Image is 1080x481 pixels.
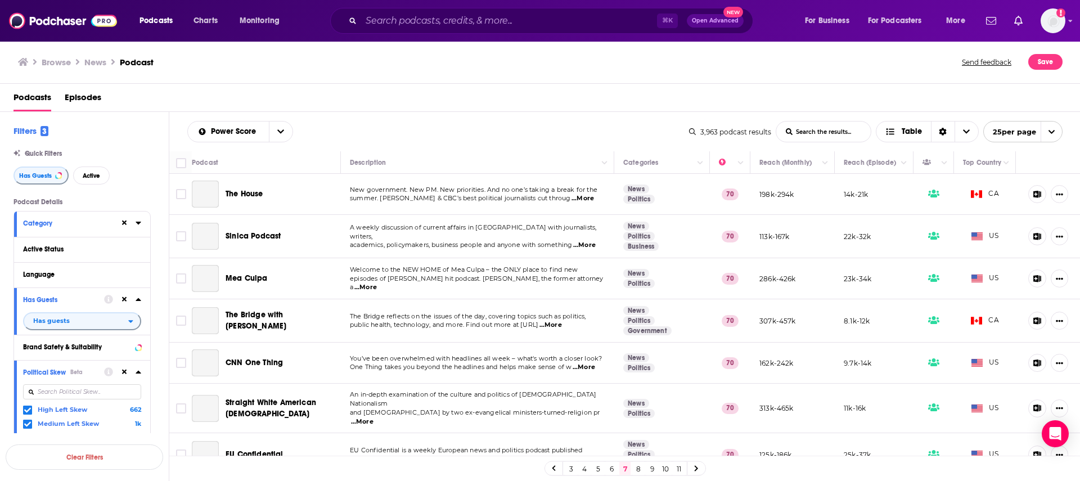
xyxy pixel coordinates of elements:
a: Podcasts [13,88,51,111]
a: News [623,440,649,449]
button: Brand Safety & Suitability [23,340,141,354]
span: Medium Left Skew [38,420,99,428]
a: 3 [565,462,577,475]
span: ...More [539,321,562,330]
a: Politics [623,279,655,288]
span: US [971,231,999,242]
span: Straight White American [DEMOGRAPHIC_DATA] [226,398,316,419]
span: Toggle select row [176,449,186,460]
button: Active [73,167,110,185]
a: 5 [592,462,604,475]
img: User Profile [1041,8,1065,33]
a: Show notifications dropdown [1010,11,1027,30]
span: ...More [571,194,594,203]
span: Toggle select row [176,358,186,368]
span: CNN One Thing [226,358,283,367]
a: Politics [623,316,655,325]
span: One Thing takes you beyond the headlines and helps make sense of w [350,363,571,371]
p: 8.1k-12k [844,316,870,326]
span: episodes of [PERSON_NAME] hit podcast. [PERSON_NAME], the former attorney a [350,275,604,291]
p: 14k-21k [844,190,868,199]
span: Welcome to the NEW HOME of Mea Culpa – the ONLY place to find new [350,266,578,273]
a: 4 [579,462,590,475]
h3: Podcast [120,57,154,68]
button: Column Actions [734,156,748,170]
span: A weekly discussion of current affairs in [GEOGRAPHIC_DATA] with journalists, writers, [350,223,596,240]
p: 9.7k-14k [844,358,871,368]
span: 662 [130,406,141,413]
span: For Business [805,13,849,29]
button: Has Guests [13,167,69,185]
span: Quick Filters [25,150,62,158]
button: open menu [983,121,1063,142]
div: Categories [623,156,658,169]
span: 3 [40,126,48,136]
button: Save [1028,54,1063,70]
span: The House [226,189,263,199]
button: Show More Button [1051,185,1068,203]
span: US [971,273,999,284]
a: The House [226,188,263,200]
div: Beta [70,368,83,376]
button: Show More Button [1051,446,1068,464]
button: open menu [188,128,269,136]
a: News [623,269,649,278]
div: Open Intercom Messenger [1042,420,1069,447]
a: News [623,306,649,315]
h2: filter dropdown [23,312,141,330]
div: Description [350,156,386,169]
span: 25 per page [984,123,1036,141]
span: An in-depth examination of the culture and politics of [DEMOGRAPHIC_DATA] Nationalism [350,390,597,407]
span: academics, policymakers, business people and anyone with something [350,241,572,249]
button: open menu [132,12,187,30]
p: Podcast Details [13,198,151,206]
a: CNN One Thing [192,349,219,376]
span: and [DEMOGRAPHIC_DATA] by two ex-evangelical ministers-turned-religion pr [350,408,600,416]
span: Has guests [33,318,70,324]
input: Search podcasts, credits, & more... [361,12,657,30]
button: Column Actions [598,156,611,170]
svg: Add a profile image [1056,8,1065,17]
span: ...More [351,417,373,426]
button: open menu [23,312,141,330]
div: Sort Direction [931,122,955,142]
div: Has Guests [922,156,938,169]
h2: Filters [13,125,48,136]
span: Political Skew [23,368,66,376]
button: open menu [938,12,979,30]
p: 313k-465k [759,403,794,413]
div: Active Status [23,245,134,253]
p: 162k-242k [759,358,794,368]
button: open menu [861,12,938,30]
p: 70 [722,188,739,200]
a: Business [623,242,659,251]
span: Charts [193,13,218,29]
p: 22k-32k [844,232,871,241]
span: Toggle select row [176,189,186,199]
button: Show More Button [1051,312,1068,330]
span: The Bridge reflects on the issues of the day, covering topics such as politics, [350,312,586,320]
a: Browse [42,57,71,68]
span: Podcasts [139,13,173,29]
p: 286k-426k [759,274,796,284]
span: More [946,13,965,29]
span: US [971,403,999,414]
span: Mea Culpa [226,273,268,283]
p: 70 [722,315,739,326]
a: News [623,185,649,194]
button: Column Actions [818,156,832,170]
a: CNN One Thing [226,357,283,368]
span: ...More [575,455,598,464]
div: Brand Safety & Suitability [23,343,132,351]
a: Episodes [65,88,101,111]
span: New [723,7,744,17]
span: High Left Skew [38,406,87,413]
a: 8 [633,462,644,475]
div: Power Score [719,156,735,169]
a: Show notifications dropdown [982,11,1001,30]
button: Open AdvancedNew [687,14,744,28]
p: 125k-186k [759,450,792,460]
button: open menu [797,12,863,30]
